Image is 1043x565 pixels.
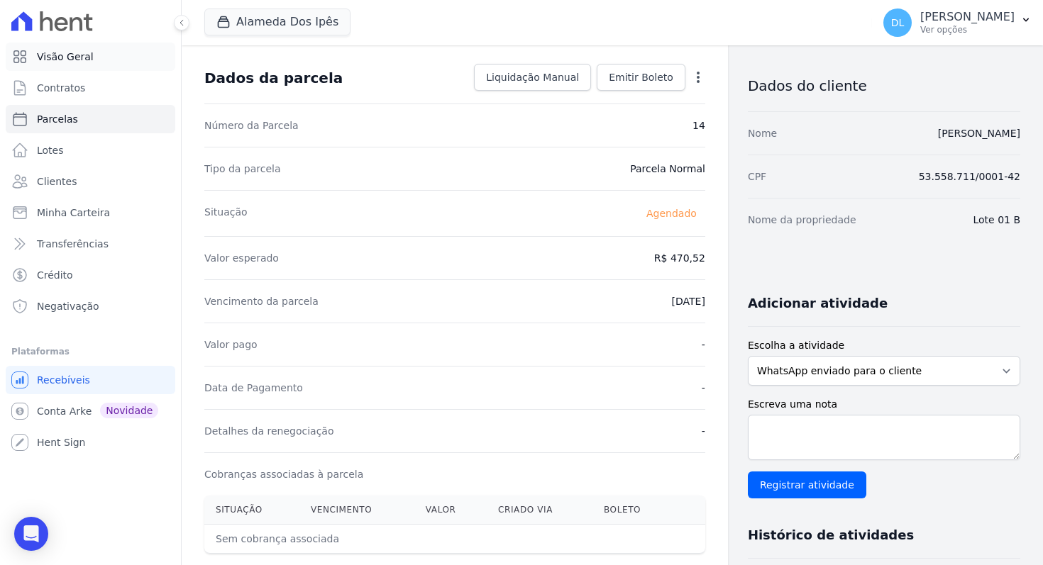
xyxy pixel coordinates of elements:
[920,24,1015,35] p: Ver opções
[6,198,175,227] a: Minha Carteira
[748,295,888,312] h3: Adicionar atividade
[11,343,170,360] div: Plataformas
[872,3,1043,43] button: DL [PERSON_NAME] Ver opções
[919,169,1020,184] dd: 53.558.711/0001-42
[748,126,777,140] dt: Nome
[37,268,73,282] span: Crédito
[748,169,766,184] dt: CPF
[6,167,175,196] a: Clientes
[938,128,1020,139] a: [PERSON_NAME]
[100,403,158,418] span: Novidade
[37,237,109,251] span: Transferências
[6,136,175,164] a: Lotes
[414,496,487,525] th: Valor
[37,81,85,95] span: Contratos
[702,424,705,438] dd: -
[654,251,705,265] dd: R$ 470,52
[702,337,705,352] dd: -
[37,174,77,189] span: Clientes
[6,105,175,133] a: Parcelas
[6,261,175,289] a: Crédito
[748,213,856,227] dt: Nome da propriedade
[672,294,705,308] dd: [DATE]
[597,64,685,91] a: Emitir Boleto
[487,496,592,525] th: Criado via
[692,118,705,133] dd: 14
[6,43,175,71] a: Visão Geral
[37,143,64,157] span: Lotes
[638,205,705,222] span: Agendado
[37,206,110,220] span: Minha Carteira
[474,64,591,91] a: Liquidação Manual
[891,18,905,28] span: DL
[204,162,281,176] dt: Tipo da parcela
[592,496,674,525] th: Boleto
[630,162,705,176] dd: Parcela Normal
[204,294,319,308] dt: Vencimento da parcela
[204,205,248,222] dt: Situação
[204,496,299,525] th: Situação
[609,70,673,84] span: Emitir Boleto
[37,299,99,313] span: Negativação
[6,366,175,394] a: Recebíveis
[486,70,579,84] span: Liquidação Manual
[6,397,175,425] a: Conta Arke Novidade
[748,471,866,498] input: Registrar atividade
[204,424,334,438] dt: Detalhes da renegociação
[37,435,86,449] span: Hent Sign
[6,74,175,102] a: Contratos
[37,404,92,418] span: Conta Arke
[6,292,175,320] a: Negativação
[37,373,90,387] span: Recebíveis
[204,467,363,481] dt: Cobranças associadas à parcela
[6,230,175,258] a: Transferências
[204,69,343,86] div: Dados da parcela
[748,338,1020,353] label: Escolha a atividade
[204,525,592,554] th: Sem cobrança associada
[702,381,705,395] dd: -
[748,527,914,544] h3: Histórico de atividades
[204,381,303,395] dt: Data de Pagamento
[37,50,94,64] span: Visão Geral
[14,517,48,551] div: Open Intercom Messenger
[204,9,351,35] button: Alameda Dos Ipês
[204,251,279,265] dt: Valor esperado
[920,10,1015,24] p: [PERSON_NAME]
[204,118,299,133] dt: Número da Parcela
[748,77,1020,94] h3: Dados do cliente
[299,496,414,525] th: Vencimento
[973,213,1020,227] dd: Lote 01 B
[204,337,258,352] dt: Valor pago
[748,397,1020,412] label: Escreva uma nota
[6,428,175,457] a: Hent Sign
[37,112,78,126] span: Parcelas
